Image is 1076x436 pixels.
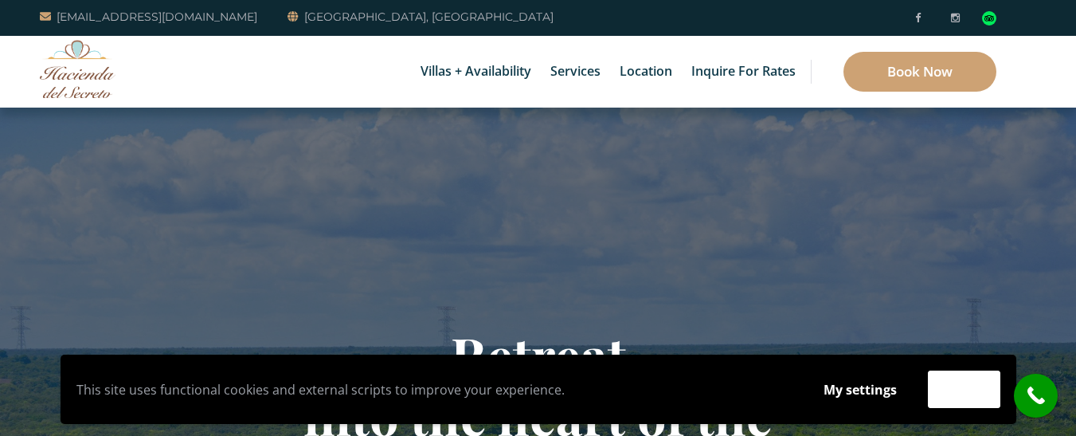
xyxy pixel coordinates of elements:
i: call [1018,378,1054,414]
a: [EMAIL_ADDRESS][DOMAIN_NAME] [40,7,257,26]
img: Awesome Logo [40,40,115,98]
a: Services [542,36,608,108]
button: My settings [808,371,912,408]
img: Tripadvisor_logomark.svg [982,11,996,26]
p: This site uses functional cookies and external scripts to improve your experience. [76,378,792,402]
div: Read traveler reviews on Tripadvisor [982,11,996,26]
a: Inquire for Rates [683,36,804,108]
a: Villas + Availability [413,36,539,108]
a: Book Now [843,52,996,92]
button: Accept [928,371,1000,408]
a: Location [612,36,680,108]
a: [GEOGRAPHIC_DATA], [GEOGRAPHIC_DATA] [288,7,554,26]
a: call [1014,374,1058,418]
